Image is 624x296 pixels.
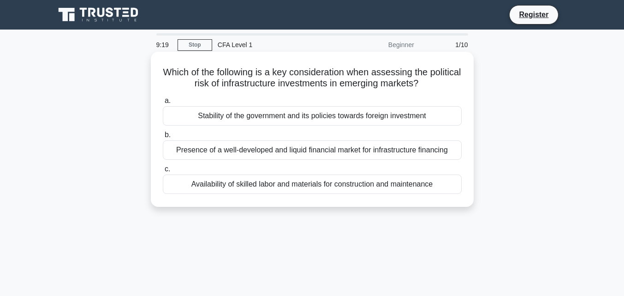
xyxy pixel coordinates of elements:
span: c. [165,165,170,173]
span: b. [165,131,171,139]
div: Availability of skilled labor and materials for construction and maintenance [163,175,462,194]
a: Register [513,9,554,20]
div: 1/10 [420,36,474,54]
span: a. [165,97,171,104]
div: Beginner [339,36,420,54]
div: Stability of the government and its policies towards foreign investment [163,106,462,126]
div: CFA Level 1 [212,36,339,54]
a: Stop [178,39,212,51]
div: Presence of a well-developed and liquid financial market for infrastructure financing [163,140,462,160]
h5: Which of the following is a key consideration when assessing the political risk of infrastructure... [162,66,463,90]
div: 9:19 [151,36,178,54]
